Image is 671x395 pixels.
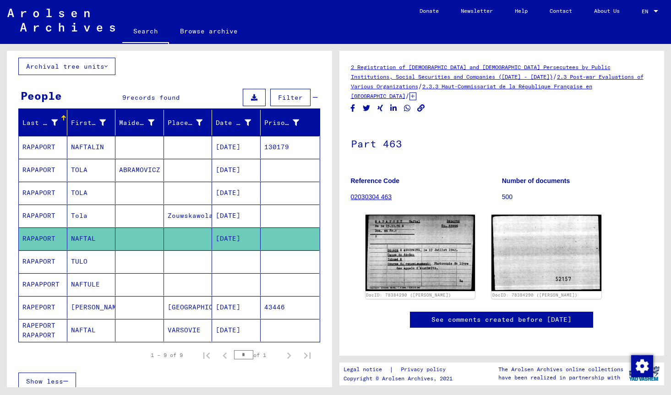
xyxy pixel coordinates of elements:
mat-cell: Tola [67,205,116,227]
button: Filter [270,89,311,106]
mat-header-cell: Prisoner # [261,110,320,135]
div: 1 – 9 of 9 [151,351,183,359]
span: / [418,82,422,90]
button: Show less [18,373,76,390]
mat-cell: [DATE] [212,227,261,250]
p: The Arolsen Archives online collections [498,365,623,373]
div: Place of Birth [168,115,214,130]
p: have been realized in partnership with [498,373,623,382]
button: First page [197,346,216,364]
span: Show less [26,377,63,385]
mat-cell: [DATE] [212,182,261,204]
a: DocID: 78384290 ([PERSON_NAME]) [366,292,451,298]
a: 02030304 463 [351,193,392,200]
h1: Part 463 [351,123,653,163]
a: Privacy policy [393,365,457,374]
mat-cell: [GEOGRAPHIC_DATA] [164,296,213,319]
a: 2 Registration of [DEMOGRAPHIC_DATA] and [DEMOGRAPHIC_DATA] Persecutees by Public Institutions, S... [351,64,611,80]
div: People [21,87,62,104]
a: Search [122,20,169,44]
div: Maiden Name [119,115,166,130]
mat-cell: RAPAPORT [19,182,67,204]
div: Last Name [22,118,58,128]
mat-cell: [DATE] [212,136,261,158]
button: Last page [298,346,316,364]
mat-header-cell: Maiden Name [115,110,164,135]
img: 001.jpg [366,215,475,291]
mat-header-cell: Last Name [19,110,67,135]
p: Copyright © Arolsen Archives, 2021 [344,374,457,383]
button: Share on LinkedIn [389,103,398,114]
button: Previous page [216,346,234,364]
mat-cell: 43446 [261,296,320,319]
img: 002.jpg [491,215,601,291]
mat-cell: TOLA [67,159,116,181]
b: Number of documents [502,177,570,184]
div: First Name [71,115,118,130]
mat-cell: RAPEPORT RAPAPORT [19,319,67,341]
mat-cell: RAPAPORT [19,159,67,181]
mat-cell: [DATE] [212,159,261,181]
div: First Name [71,118,106,128]
button: Next page [280,346,298,364]
mat-cell: NAFTALIN [67,136,116,158]
span: EN [642,8,652,15]
button: Share on Xing [376,103,385,114]
span: Filter [278,93,303,102]
mat-cell: TULO [67,250,116,273]
div: Maiden Name [119,118,154,128]
mat-cell: [DATE] [212,296,261,319]
div: Change consent [631,355,653,377]
div: Date of Birth [216,115,262,130]
span: 9 [122,93,126,102]
mat-cell: Zouwskawola [164,205,213,227]
img: Change consent [631,355,653,377]
mat-cell: [DATE] [212,319,261,341]
div: Prisoner # [264,118,300,128]
div: Date of Birth [216,118,251,128]
a: 2.3.3 Haut-Commissariat de la République Française en [GEOGRAPHIC_DATA] [351,83,592,99]
mat-cell: [PERSON_NAME] [67,296,116,319]
mat-cell: RAPAPORT [19,227,67,250]
a: Legal notice [344,365,389,374]
mat-cell: NAFTAL [67,227,116,250]
span: / [405,92,409,100]
mat-cell: RAPAPPORT [19,273,67,296]
button: Share on Twitter [362,103,371,114]
mat-cell: ABRAMOVICZ [115,159,164,181]
span: records found [126,93,180,102]
img: Arolsen_neg.svg [7,9,115,32]
button: Archival tree units [18,58,115,75]
b: Reference Code [351,177,400,184]
mat-cell: NAFTULE [67,273,116,296]
button: Copy link [416,103,426,114]
a: DocID: 78384290 ([PERSON_NAME]) [492,292,578,298]
mat-cell: TOLA [67,182,116,204]
img: yv_logo.png [627,362,661,385]
mat-header-cell: Date of Birth [212,110,261,135]
span: / [553,72,557,81]
mat-cell: RAPAPORT [19,136,67,158]
mat-cell: 130179 [261,136,320,158]
mat-cell: NAFTAL [67,319,116,341]
mat-header-cell: First Name [67,110,116,135]
div: Last Name [22,115,69,130]
mat-header-cell: Place of Birth [164,110,213,135]
mat-cell: [DATE] [212,205,261,227]
a: Browse archive [169,20,249,42]
mat-cell: VARSOVIE [164,319,213,341]
a: See comments created before [DATE] [431,315,572,325]
div: of 1 [234,351,280,359]
button: Share on Facebook [348,103,358,114]
div: | [344,365,457,374]
mat-cell: RAPAPORT [19,250,67,273]
mat-cell: RAPEPORT [19,296,67,319]
p: 500 [502,192,653,202]
div: Place of Birth [168,118,203,128]
mat-cell: RAPAPORT [19,205,67,227]
button: Share on WhatsApp [403,103,412,114]
div: Prisoner # [264,115,311,130]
